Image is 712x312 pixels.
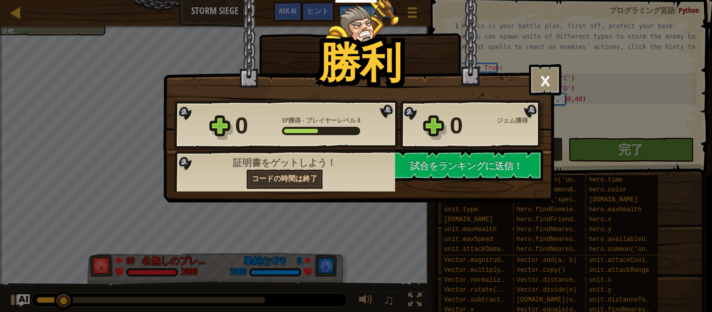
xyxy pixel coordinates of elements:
[529,64,561,95] button: ×
[304,116,358,125] span: プレイヤーレベル
[282,116,361,125] div: -
[497,116,544,125] div: ジェム獲得
[390,150,543,181] button: 試合をランキングに送信！
[247,170,323,189] a: コードの時間は終了
[450,109,490,142] div: 0
[358,116,361,125] span: 8
[235,109,276,142] div: 0
[410,159,523,172] span: 試合をランキングに送信！
[319,39,401,85] h1: 勝利
[282,116,302,125] span: XP獲得
[185,156,385,170] div: 証明書をゲットしよう！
